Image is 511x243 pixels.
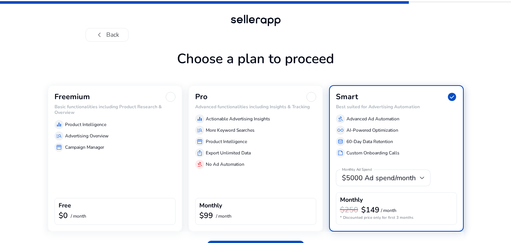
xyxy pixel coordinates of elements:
button: chevron_leftBack [85,28,129,42]
span: summarize [337,150,343,156]
h3: Pro [195,92,208,101]
p: Custom Onboarding Calls [346,150,399,156]
span: database [337,139,343,145]
h3: $250 [340,206,358,215]
span: storefront [56,144,62,150]
span: $5000 Ad spend/month [342,173,416,182]
b: $99 [199,210,213,221]
p: / month [381,208,396,213]
span: equalizer [56,121,62,128]
h1: Choose a plan to proceed [48,51,464,85]
h6: Advanced functionalities including Insights & Tracking [195,104,316,109]
span: equalizer [197,116,203,122]
b: $0 [59,210,68,221]
p: / month [216,214,231,219]
p: 60-Day Data Retention [346,138,393,145]
b: $149 [361,205,379,215]
p: Advanced Ad Automation [346,115,399,122]
span: chevron_left [95,30,104,39]
p: Export Unlimited Data [206,150,251,156]
h4: Monthly [199,202,222,209]
span: all_inclusive [337,127,343,133]
p: Advertising Overview [65,132,109,139]
p: Campaign Manager [65,144,104,151]
h4: Monthly [340,196,363,204]
p: No Ad Automation [206,161,244,168]
p: Product Intelligence [206,138,247,145]
h6: Basic functionalities including Product Research & Overview [54,104,176,115]
p: AI-Powered Optimization [346,127,398,134]
span: check_circle [447,92,457,102]
span: gavel [197,161,203,167]
p: Actionable Advertising Insights [206,115,270,122]
span: gavel [337,116,343,122]
h3: Smart [336,92,358,101]
span: ios_share [197,150,203,156]
span: manage_search [197,127,203,133]
mat-label: Monthly Ad Spend [342,167,372,173]
span: storefront [197,139,203,145]
h6: Best suited for Advertising Automation [336,104,457,109]
p: More Keyword Searches [206,127,255,134]
span: manage_search [56,133,62,139]
p: * Discounted price only for first 3 months [340,215,453,221]
p: / month [71,214,86,219]
h3: Freemium [54,92,90,101]
p: Product Intelligence [65,121,106,128]
h4: Free [59,202,71,209]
